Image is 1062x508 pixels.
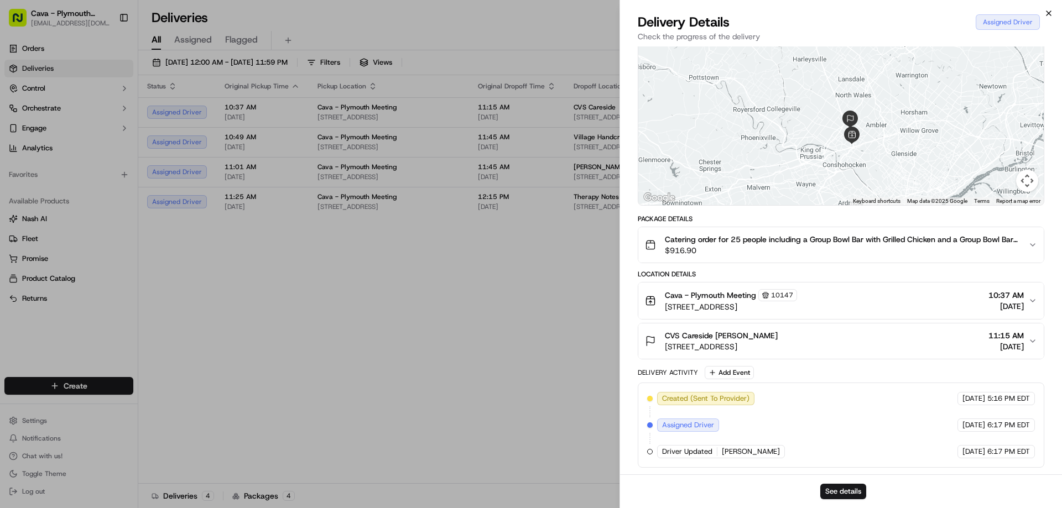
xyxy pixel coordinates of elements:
[962,420,985,430] span: [DATE]
[996,198,1040,204] a: Report a map error
[93,248,102,257] div: 💻
[974,198,990,204] a: Terms (opens in new tab)
[1016,170,1038,192] button: Map camera controls
[705,366,754,379] button: Add Event
[638,13,730,31] span: Delivery Details
[50,117,152,125] div: We're available if you need us!
[22,172,31,181] img: 1736555255976-a54dd68f-1ca7-489b-9aae-adbdc363a1c4
[988,330,1024,341] span: 11:15 AM
[188,109,201,122] button: Start new chat
[962,447,985,457] span: [DATE]
[171,142,201,155] button: See all
[962,394,985,404] span: [DATE]
[665,330,778,341] span: CVS Careside [PERSON_NAME]
[641,191,678,205] img: Google
[29,71,199,83] input: Got a question? Start typing here...
[22,202,31,211] img: 1736555255976-a54dd68f-1ca7-489b-9aae-adbdc363a1c4
[11,144,74,153] div: Past conversations
[641,191,678,205] a: Open this area in Google Maps (opens a new window)
[988,301,1024,312] span: [DATE]
[98,171,121,180] span: [DATE]
[665,245,1019,256] span: $916.90
[665,301,797,312] span: [STREET_ADDRESS]
[820,484,866,499] button: See details
[665,290,756,301] span: Cava - Plymouth Meeting
[907,198,967,204] span: Map data ©2025 Google
[92,201,96,210] span: •
[110,274,134,282] span: Pylon
[11,44,201,62] p: Welcome 👋
[89,243,182,263] a: 💻API Documentation
[771,291,793,300] span: 10147
[50,106,181,117] div: Start new chat
[638,323,1044,359] button: CVS Careside [PERSON_NAME][STREET_ADDRESS]11:15 AM[DATE]
[987,447,1030,457] span: 6:17 PM EDT
[11,106,31,125] img: 1736555255976-a54dd68f-1ca7-489b-9aae-adbdc363a1c4
[11,191,29,208] img: Liam S.
[638,368,698,377] div: Delivery Activity
[11,248,20,257] div: 📗
[665,234,1019,245] span: Catering order for 25 people including a Group Bowl Bar with Grilled Chicken and a Group Bowl Bar...
[665,341,778,352] span: [STREET_ADDRESS]
[638,214,1044,223] div: Package Details
[987,420,1030,430] span: 6:17 PM EDT
[11,11,33,33] img: Nash
[98,201,121,210] span: [DATE]
[638,270,1044,279] div: Location Details
[987,394,1030,404] span: 5:16 PM EDT
[662,447,712,457] span: Driver Updated
[662,394,749,404] span: Created (Sent To Provider)
[988,341,1024,352] span: [DATE]
[34,201,90,210] span: [PERSON_NAME]
[23,106,43,125] img: 1753817452368-0c19585d-7be3-40d9-9a41-2dc781b3d1eb
[22,247,85,258] span: Knowledge Base
[853,197,900,205] button: Keyboard shortcuts
[638,227,1044,263] button: Catering order for 25 people including a Group Bowl Bar with Grilled Chicken and a Group Bowl Bar...
[7,243,89,263] a: 📗Knowledge Base
[662,420,714,430] span: Assigned Driver
[638,31,1044,42] p: Check the progress of the delivery
[638,282,1044,319] button: Cava - Plymouth Meeting10147[STREET_ADDRESS]10:37 AM[DATE]
[92,171,96,180] span: •
[34,171,90,180] span: [PERSON_NAME]
[11,161,29,179] img: Bea Lacdao
[988,290,1024,301] span: 10:37 AM
[722,447,780,457] span: [PERSON_NAME]
[105,247,178,258] span: API Documentation
[78,274,134,282] a: Powered byPylon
